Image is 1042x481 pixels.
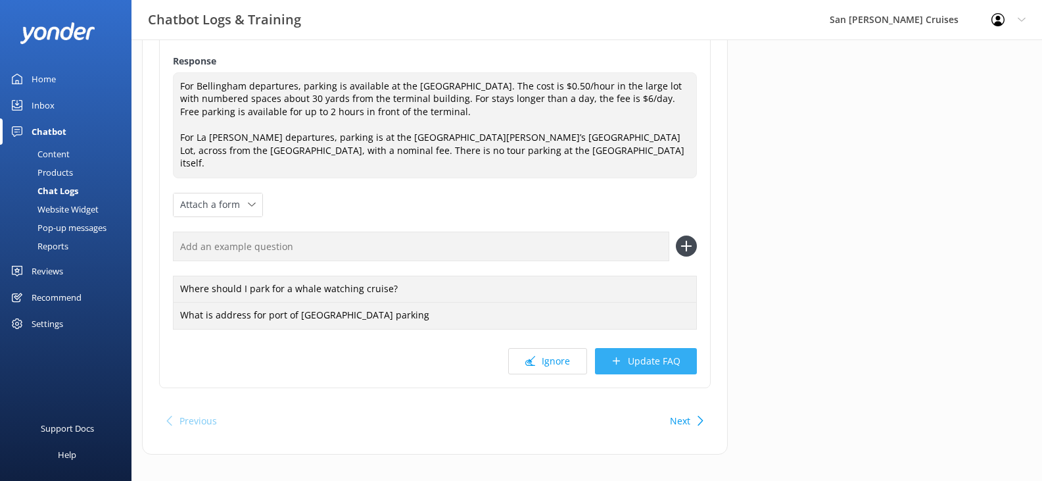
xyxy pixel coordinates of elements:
img: yonder-white-logo.png [20,22,95,44]
div: Support Docs [41,415,94,442]
div: Chat Logs [8,182,78,200]
a: Website Widget [8,200,131,218]
div: Help [58,442,76,468]
input: Add an example question [173,232,669,261]
button: Update FAQ [595,348,697,374]
div: Website Widget [8,200,99,218]
div: Pop-up messages [8,218,107,237]
div: Where should I park for a whale watching cruise? [173,276,697,303]
a: Chat Logs [8,182,131,200]
div: Inbox [32,92,55,118]
span: Attach a form [180,197,248,212]
div: Reviews [32,258,63,284]
button: Ignore [508,348,587,374]
div: Chatbot [32,118,66,145]
a: Content [8,145,131,163]
a: Pop-up messages [8,218,131,237]
div: Products [8,163,73,182]
div: What is address for port of [GEOGRAPHIC_DATA] parking [173,302,697,330]
a: Reports [8,237,131,255]
div: Reports [8,237,68,255]
div: Content [8,145,70,163]
label: Response [173,54,697,68]
a: Products [8,163,131,182]
div: Recommend [32,284,82,311]
div: Settings [32,311,63,337]
textarea: For Bellingham departures, parking is available at the [GEOGRAPHIC_DATA]. The cost is $0.50/hour ... [173,72,697,178]
button: Next [670,408,690,434]
div: Home [32,66,56,92]
h3: Chatbot Logs & Training [148,9,301,30]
